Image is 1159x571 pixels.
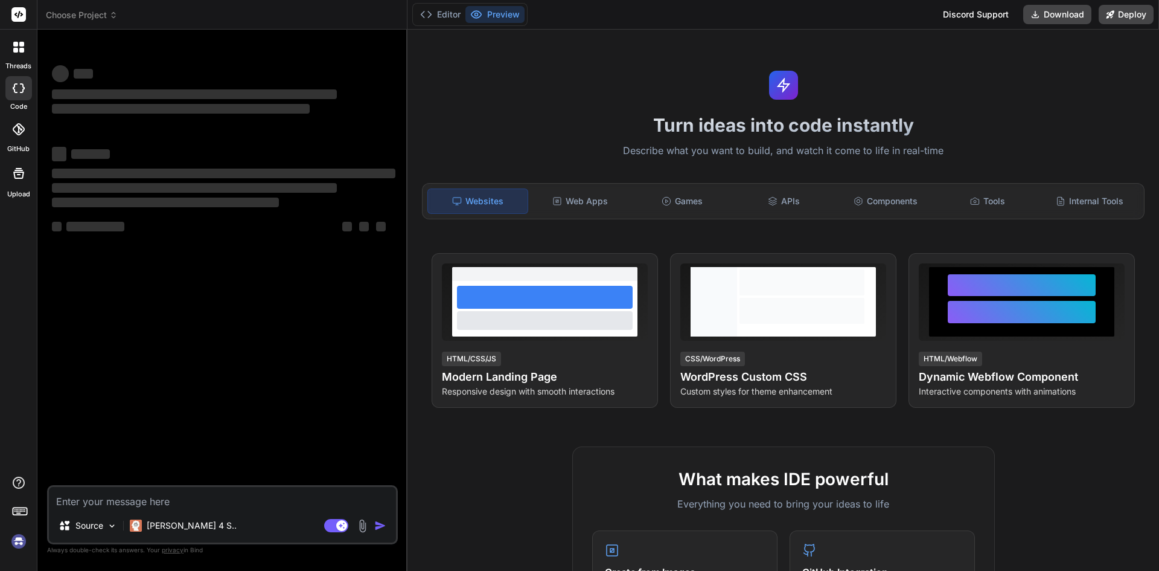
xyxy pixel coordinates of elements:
[52,147,66,161] span: ‌
[592,497,975,511] p: Everything you need to bring your ideas to life
[147,520,237,532] p: [PERSON_NAME] 4 S..
[52,169,395,178] span: ‌
[71,149,110,159] span: ‌
[52,89,337,99] span: ‌
[680,369,886,386] h4: WordPress Custom CSS
[356,519,369,533] img: attachment
[415,6,465,23] button: Editor
[107,521,117,531] img: Pick Models
[592,466,975,492] h2: What makes IDE powerful
[938,189,1038,214] div: Tools
[415,143,1152,159] p: Describe what you want to build, and watch it come to life in real-time
[1099,5,1154,24] button: Deploy
[130,520,142,532] img: Claude 4 Sonnet
[47,544,398,556] p: Always double-check its answers. Your in Bind
[442,386,648,398] p: Responsive design with smooth interactions
[376,222,386,231] span: ‌
[936,5,1016,24] div: Discord Support
[1023,5,1091,24] button: Download
[415,114,1152,136] h1: Turn ideas into code instantly
[442,369,648,386] h4: Modern Landing Page
[66,222,124,231] span: ‌
[46,9,118,21] span: Choose Project
[633,189,732,214] div: Games
[7,144,30,154] label: GitHub
[919,369,1125,386] h4: Dynamic Webflow Component
[10,102,27,112] label: code
[836,189,936,214] div: Components
[465,6,525,23] button: Preview
[919,386,1125,398] p: Interactive components with animations
[52,183,337,193] span: ‌
[680,386,886,398] p: Custom styles for theme enhancement
[919,352,982,366] div: HTML/Webflow
[52,222,62,231] span: ‌
[75,520,103,532] p: Source
[680,352,745,366] div: CSS/WordPress
[52,198,279,207] span: ‌
[7,189,30,199] label: Upload
[374,520,386,532] img: icon
[442,352,501,366] div: HTML/CSS/JS
[427,189,528,214] div: Websites
[531,189,630,214] div: Web Apps
[359,222,369,231] span: ‌
[342,222,352,231] span: ‌
[8,531,29,552] img: signin
[74,69,93,79] span: ‌
[1039,189,1139,214] div: Internal Tools
[5,61,31,71] label: threads
[734,189,834,214] div: APIs
[52,65,69,82] span: ‌
[162,546,184,553] span: privacy
[52,104,310,114] span: ‌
